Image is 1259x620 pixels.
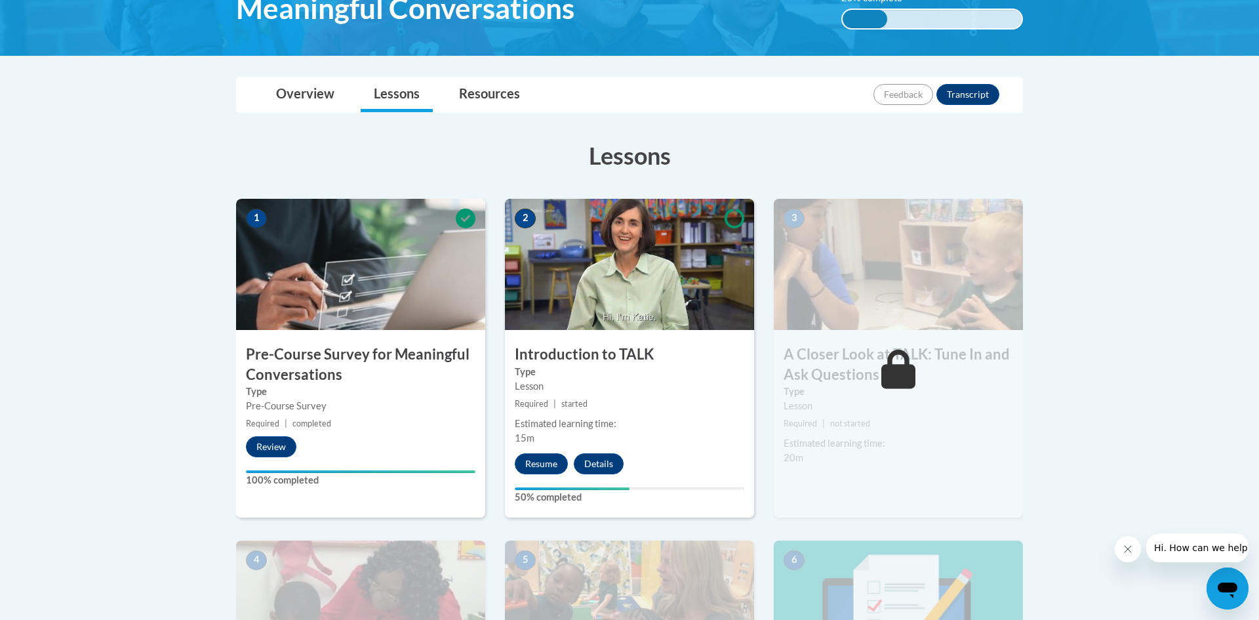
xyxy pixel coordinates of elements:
[873,84,933,105] button: Feedback
[784,452,803,463] span: 20m
[1207,568,1249,610] iframe: Button to launch messaging window
[1115,536,1141,562] iframe: Close message
[246,419,279,428] span: Required
[774,344,1023,385] h3: A Closer Look at TALK: Tune In and Ask Questions
[784,550,805,570] span: 6
[784,384,1013,399] label: Type
[246,436,296,457] button: Review
[515,209,536,228] span: 2
[236,344,485,385] h3: Pre-Course Survey for Meaningful Conversations
[236,139,1023,172] h3: Lessons
[774,199,1023,330] img: Course Image
[236,199,485,330] img: Course Image
[515,417,744,431] div: Estimated learning time:
[515,453,568,474] button: Resume
[784,209,805,228] span: 3
[246,550,267,570] span: 4
[246,473,475,487] label: 100% completed
[822,419,825,428] span: |
[246,209,267,228] span: 1
[505,199,754,330] img: Course Image
[515,365,744,379] label: Type
[574,453,624,474] button: Details
[843,10,887,28] div: 25% complete
[515,550,536,570] span: 5
[8,9,106,20] span: Hi. How can we help?
[246,384,475,399] label: Type
[361,77,433,112] a: Lessons
[936,84,999,105] button: Transcript
[561,399,588,409] span: started
[515,379,744,394] div: Lesson
[515,487,629,490] div: Your progress
[515,490,744,505] label: 50% completed
[784,436,1013,451] div: Estimated learning time:
[446,77,533,112] a: Resources
[292,419,331,428] span: completed
[784,419,817,428] span: Required
[505,344,754,365] h3: Introduction to TALK
[553,399,556,409] span: |
[830,419,870,428] span: not started
[246,470,475,473] div: Your progress
[1146,533,1249,562] iframe: Message from company
[515,432,534,444] span: 15m
[784,399,1013,413] div: Lesson
[263,77,348,112] a: Overview
[515,399,548,409] span: Required
[246,399,475,413] div: Pre-Course Survey
[285,419,287,428] span: |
